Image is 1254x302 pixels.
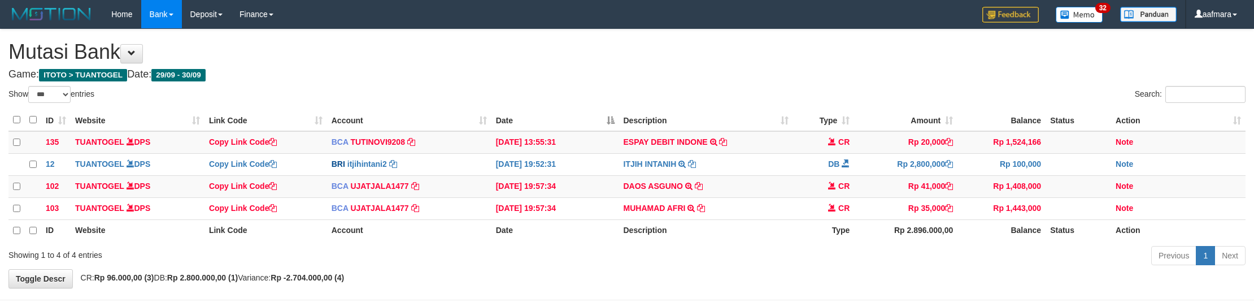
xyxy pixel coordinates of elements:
[46,159,55,169] span: 12
[957,153,1046,175] td: Rp 100,000
[332,182,349,191] span: BCA
[407,137,415,146] a: Copy TUTINOVI9208 to clipboard
[8,41,1246,63] h1: Mutasi Bank
[619,219,794,241] th: Description
[46,137,59,146] span: 135
[209,204,277,213] a: Copy Link Code
[332,159,345,169] span: BRI
[491,109,619,131] th: Date: activate to sort column descending
[347,159,387,169] a: itjihintani2
[1046,109,1111,131] th: Status
[209,137,277,146] a: Copy Link Code
[41,109,71,131] th: ID: activate to sort column ascending
[1120,7,1177,22] img: panduan.png
[1116,159,1133,169] a: Note
[71,219,204,241] th: Website
[1116,182,1133,191] a: Note
[624,159,677,169] a: ITJIH INTANIH
[71,109,204,131] th: Website: activate to sort column ascending
[71,197,204,219] td: DPS
[41,219,71,241] th: ID
[719,137,727,146] a: Copy ESPAY DEBIT INDONE to clipboard
[1095,3,1111,13] span: 32
[1135,86,1246,103] label: Search:
[1046,219,1111,241] th: Status
[46,182,59,191] span: 102
[838,182,850,191] span: CR
[271,273,344,282] strong: Rp -2.704.000,00 (4)
[75,273,345,282] span: CR: DB: Variance:
[957,175,1046,197] td: Rp 1,408,000
[957,131,1046,154] td: Rp 1,524,166
[350,137,404,146] a: TUTINOVI9208
[327,109,491,131] th: Account: activate to sort column ascending
[75,137,124,146] a: TUANTOGEL
[619,109,794,131] th: Description: activate to sort column ascending
[75,204,124,213] a: TUANTOGEL
[793,219,854,241] th: Type
[697,204,705,213] a: Copy MUHAMAD AFRI to clipboard
[491,131,619,154] td: [DATE] 13:55:31
[854,153,957,175] td: Rp 2,800,000
[204,219,327,241] th: Link Code
[167,273,238,282] strong: Rp 2.800.000,00 (1)
[1111,109,1246,131] th: Action: activate to sort column ascending
[624,204,686,213] a: MUHAMAD AFRI
[957,219,1046,241] th: Balance
[491,175,619,197] td: [DATE] 19:57:34
[332,137,349,146] span: BCA
[8,6,94,23] img: MOTION_logo.png
[828,159,839,169] span: DB
[8,69,1246,80] h4: Game: Date:
[411,204,419,213] a: Copy UJATJALA1477 to clipboard
[39,69,127,81] span: ITOTO > TUANTOGEL
[624,182,683,191] a: DAOS ASGUNO
[389,159,397,169] a: Copy itjihintani2 to clipboard
[75,182,124,191] a: TUANTOGEL
[854,219,957,241] th: Rp 2.896.000,00
[491,153,619,175] td: [DATE] 19:52:31
[957,109,1046,131] th: Balance
[854,131,957,154] td: Rp 20,000
[204,109,327,131] th: Link Code: activate to sort column ascending
[957,197,1046,219] td: Rp 1,443,000
[8,86,94,103] label: Show entries
[411,182,419,191] a: Copy UJATJALA1477 to clipboard
[332,204,349,213] span: BCA
[945,137,953,146] a: Copy Rp 20,000 to clipboard
[8,245,514,261] div: Showing 1 to 4 of 4 entries
[1196,246,1215,265] a: 1
[491,197,619,219] td: [DATE] 19:57:34
[491,219,619,241] th: Date
[688,159,696,169] a: Copy ITJIH INTANIH to clipboard
[1151,246,1196,265] a: Previous
[793,109,854,131] th: Type: activate to sort column ascending
[1116,204,1133,213] a: Note
[838,204,850,213] span: CR
[209,182,277,191] a: Copy Link Code
[209,159,277,169] a: Copy Link Code
[350,204,408,213] a: UJATJALA1477
[1165,86,1246,103] input: Search:
[854,197,957,219] td: Rp 35,000
[350,182,408,191] a: UJATJALA1477
[71,175,204,197] td: DPS
[75,159,124,169] a: TUANTOGEL
[151,69,206,81] span: 29/09 - 30/09
[854,109,957,131] th: Amount: activate to sort column ascending
[1111,219,1246,241] th: Action
[71,131,204,154] td: DPS
[695,182,703,191] a: Copy DAOS ASGUNO to clipboard
[1116,137,1133,146] a: Note
[854,175,957,197] td: Rp 41,000
[945,159,953,169] a: Copy Rp 2,800,000 to clipboard
[838,137,850,146] span: CR
[94,273,154,282] strong: Rp 96.000,00 (3)
[8,269,73,288] a: Toggle Descr
[28,86,71,103] select: Showentries
[1214,246,1246,265] a: Next
[1056,7,1103,23] img: Button%20Memo.svg
[327,219,491,241] th: Account
[46,204,59,213] span: 103
[624,137,708,146] a: ESPAY DEBIT INDONE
